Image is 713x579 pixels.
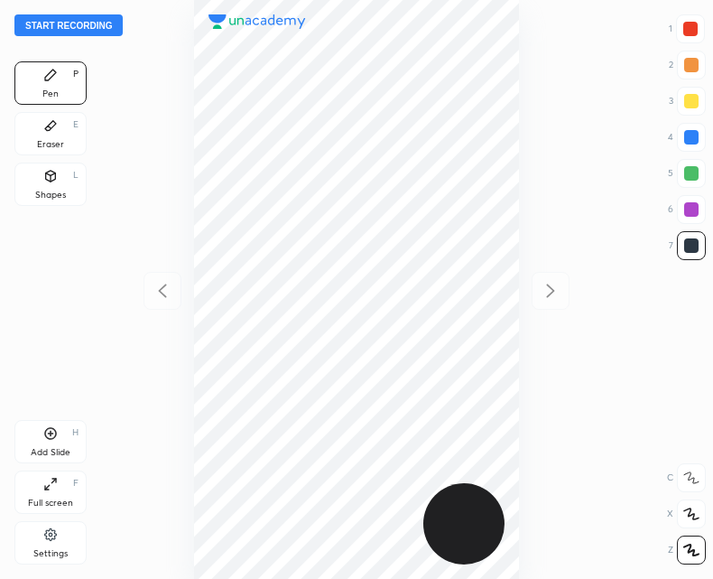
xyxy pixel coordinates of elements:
div: Settings [33,549,68,558]
div: L [73,171,79,180]
img: logo.38c385cc.svg [208,14,306,29]
div: H [72,428,79,437]
div: Eraser [37,140,64,149]
div: 1 [669,14,705,43]
div: Add Slide [31,448,70,457]
div: Z [668,536,706,565]
div: Pen [42,89,59,98]
div: C [667,463,706,492]
button: Start recording [14,14,123,36]
div: E [73,120,79,129]
div: X [667,500,706,528]
div: P [73,70,79,79]
div: 3 [669,87,706,116]
div: 7 [669,231,706,260]
div: Full screen [28,499,73,508]
div: 6 [668,195,706,224]
div: 4 [668,123,706,152]
div: 2 [669,51,706,79]
div: 5 [668,159,706,188]
div: Shapes [35,191,66,200]
div: F [73,479,79,488]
